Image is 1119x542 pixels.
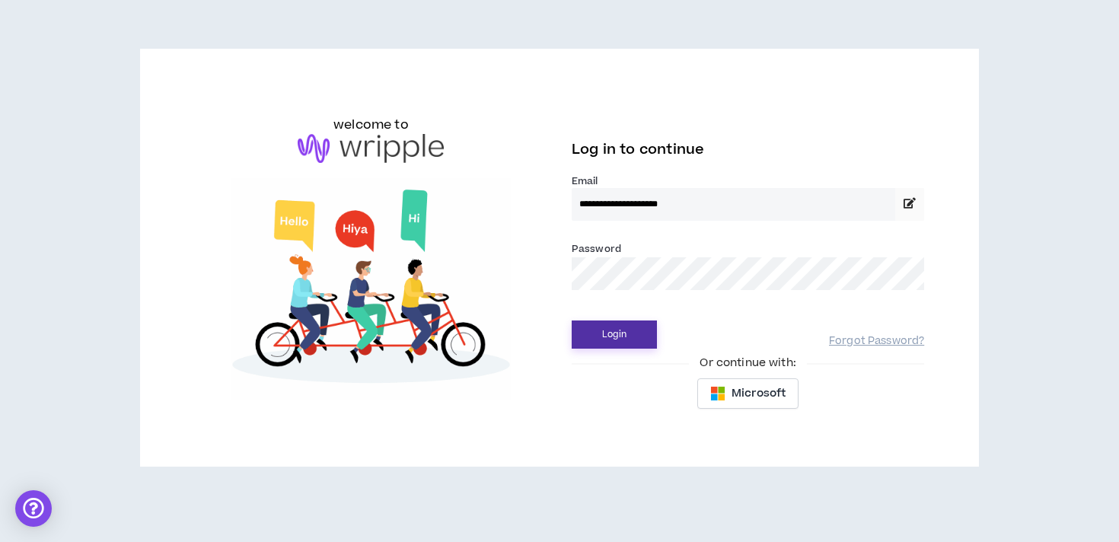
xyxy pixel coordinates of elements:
span: Microsoft [732,385,786,402]
button: Login [572,320,657,349]
div: Open Intercom Messenger [15,490,52,527]
h6: welcome to [333,116,409,134]
span: Log in to continue [572,140,704,159]
button: Microsoft [697,378,799,409]
label: Email [572,174,924,188]
label: Password [572,242,621,256]
span: Or continue with: [689,355,806,371]
img: logo-brand.png [298,134,444,163]
img: Welcome to Wripple [195,178,547,400]
a: Forgot Password? [829,334,924,349]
